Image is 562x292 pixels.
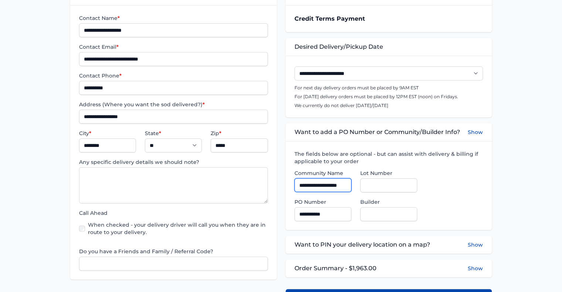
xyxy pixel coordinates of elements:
label: Zip [211,130,268,137]
label: Call Ahead [79,209,268,217]
label: Any specific delivery details we should note? [79,158,268,166]
label: State [145,130,202,137]
button: Show [468,240,483,249]
p: For [DATE] delivery orders must be placed by 12PM EST (noon) on Fridays. [294,94,483,100]
p: We currently do not deliver [DATE]/[DATE] [294,103,483,109]
button: Show [468,128,483,137]
strong: Credit Terms Payment [294,15,365,22]
label: Contact Email [79,43,268,51]
span: Want to add a PO Number or Community/Builder Info? [294,128,460,137]
span: Order Summary - $1,963.00 [294,264,377,273]
label: When checked - your delivery driver will call you when they are in route to your delivery. [88,221,268,236]
label: Contact Phone [79,72,268,79]
label: Contact Name [79,14,268,22]
label: Lot Number [360,169,417,177]
label: PO Number [294,198,351,206]
div: Desired Delivery/Pickup Date [286,38,492,56]
label: Community Name [294,169,351,177]
span: Want to PIN your delivery location on a map? [294,240,430,249]
label: Do you have a Friends and Family / Referral Code? [79,248,268,255]
label: Address (Where you want the sod delivered?) [79,101,268,108]
label: City [79,130,136,137]
label: Builder [360,198,417,206]
p: For next day delivery orders must be placed by 9AM EST [294,85,483,91]
button: Show [468,265,483,272]
label: The fields below are optional - but can assist with delivery & billing if applicable to your order [294,150,483,165]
